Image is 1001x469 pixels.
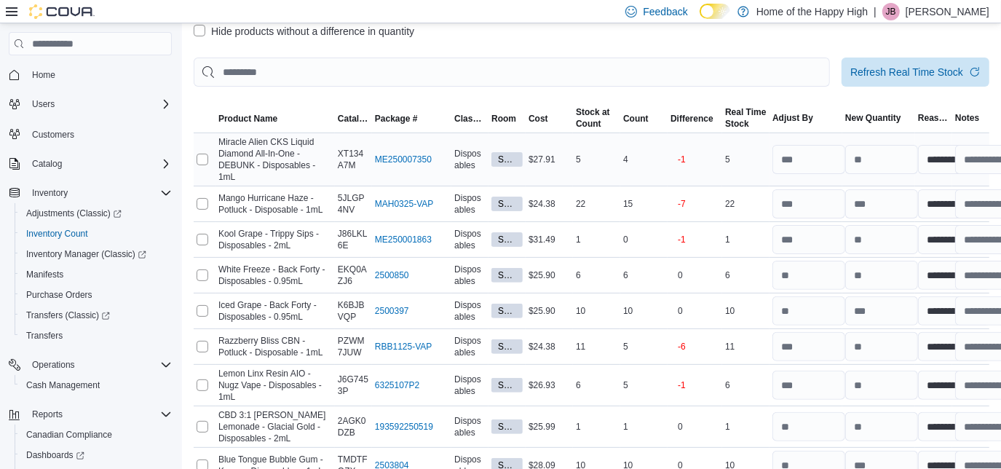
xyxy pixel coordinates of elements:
div: 5 [620,377,668,394]
a: ME250001863 [375,234,432,245]
span: Inventory [32,187,68,199]
a: Transfers (Classic) [15,305,178,326]
div: 15 [620,195,668,213]
button: Transfers [15,326,178,346]
span: 5JLGP4NV [338,192,369,216]
a: Dashboards [20,446,90,464]
div: 6 [573,377,620,394]
span: Sellable [498,197,516,210]
div: Jessica Bishop [882,3,900,20]
div: 22 [722,195,769,213]
div: $24.38 [526,195,573,213]
a: ME250007350 [375,154,432,165]
span: Reason Code [918,112,949,124]
button: Package # [372,110,451,127]
a: 6325107P2 [375,379,419,391]
button: Purchase Orders [15,285,178,305]
span: Inventory Count [26,228,88,240]
div: Real Time [725,106,766,118]
button: Inventory Count [15,224,178,244]
div: $26.93 [526,377,573,394]
a: Manifests [20,266,69,283]
div: Disposables [451,145,488,174]
div: Disposables [451,371,488,400]
span: Sellable [498,420,516,433]
button: Operations [26,356,81,374]
span: Sellable [491,304,523,318]
button: Home [3,64,178,85]
div: Disposables [451,261,488,290]
span: Adjust By [772,112,813,124]
a: Inventory Count [20,225,94,243]
div: 6 [573,267,620,284]
div: 22 [573,195,620,213]
span: Cash Management [20,377,172,394]
p: -1 [678,234,686,245]
div: 11 [573,338,620,355]
div: Difference [670,113,713,125]
span: Dark Mode [700,19,700,20]
button: Refresh Real Time Stock [842,58,989,87]
span: Sellable [491,419,523,434]
div: Disposables [451,332,488,361]
div: 0 [620,231,668,248]
p: -6 [678,341,686,352]
div: 5 [573,151,620,168]
div: Disposables [451,412,488,441]
span: Sellable [491,197,523,211]
span: Sellable [498,304,516,318]
span: Purchase Orders [26,289,92,301]
a: Inventory Manager (Classic) [20,245,152,263]
div: $25.99 [526,418,573,435]
button: Users [26,95,60,113]
button: Cost [526,110,573,127]
button: Operations [3,355,178,375]
input: Dark Mode [700,4,730,19]
div: 10 [722,302,769,320]
a: Adjustments (Classic) [20,205,127,222]
div: Count [576,118,610,130]
div: New Quantity [845,112,901,124]
span: Sellable [491,339,523,354]
a: Purchase Orders [20,286,98,304]
span: Transfers (Classic) [26,310,110,321]
span: Users [32,98,55,110]
div: Disposables [451,296,488,326]
button: Product Name [215,110,335,127]
a: Inventory Manager (Classic) [15,244,178,264]
button: Manifests [15,264,178,285]
div: 6 [722,267,769,284]
span: Sellable [498,340,516,353]
span: Transfers (Classic) [20,307,172,324]
p: -1 [678,379,686,391]
span: Room [491,113,516,125]
span: Iced Grape - Back Forty - Disposables - 0.95mL [218,299,332,323]
div: 5 [620,338,668,355]
span: Count [623,113,649,125]
span: Adjustments (Classic) [20,205,172,222]
span: Sellable [498,233,516,246]
button: Stock atCount [573,103,620,133]
p: Home of the Happy High [756,3,868,20]
div: 4 [620,151,668,168]
span: Reports [26,406,172,423]
a: Cash Management [20,377,106,394]
div: 1 [722,418,769,435]
span: Sellable [491,378,523,393]
a: 193592250519 [375,421,433,433]
span: XT134A7M [338,148,369,171]
a: Transfers (Classic) [20,307,116,324]
span: Adjustments (Classic) [26,208,122,219]
div: 5 [722,151,769,168]
button: Difference [668,110,722,127]
span: Dashboards [20,446,172,464]
div: 1 [573,231,620,248]
div: $25.90 [526,267,573,284]
span: Cash Management [26,379,100,391]
button: Catalog SKU [335,110,372,127]
div: 11 [722,338,769,355]
span: Transfers [26,330,63,342]
div: Disposables [451,225,488,254]
span: EKQ0AZJ6 [338,264,369,287]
